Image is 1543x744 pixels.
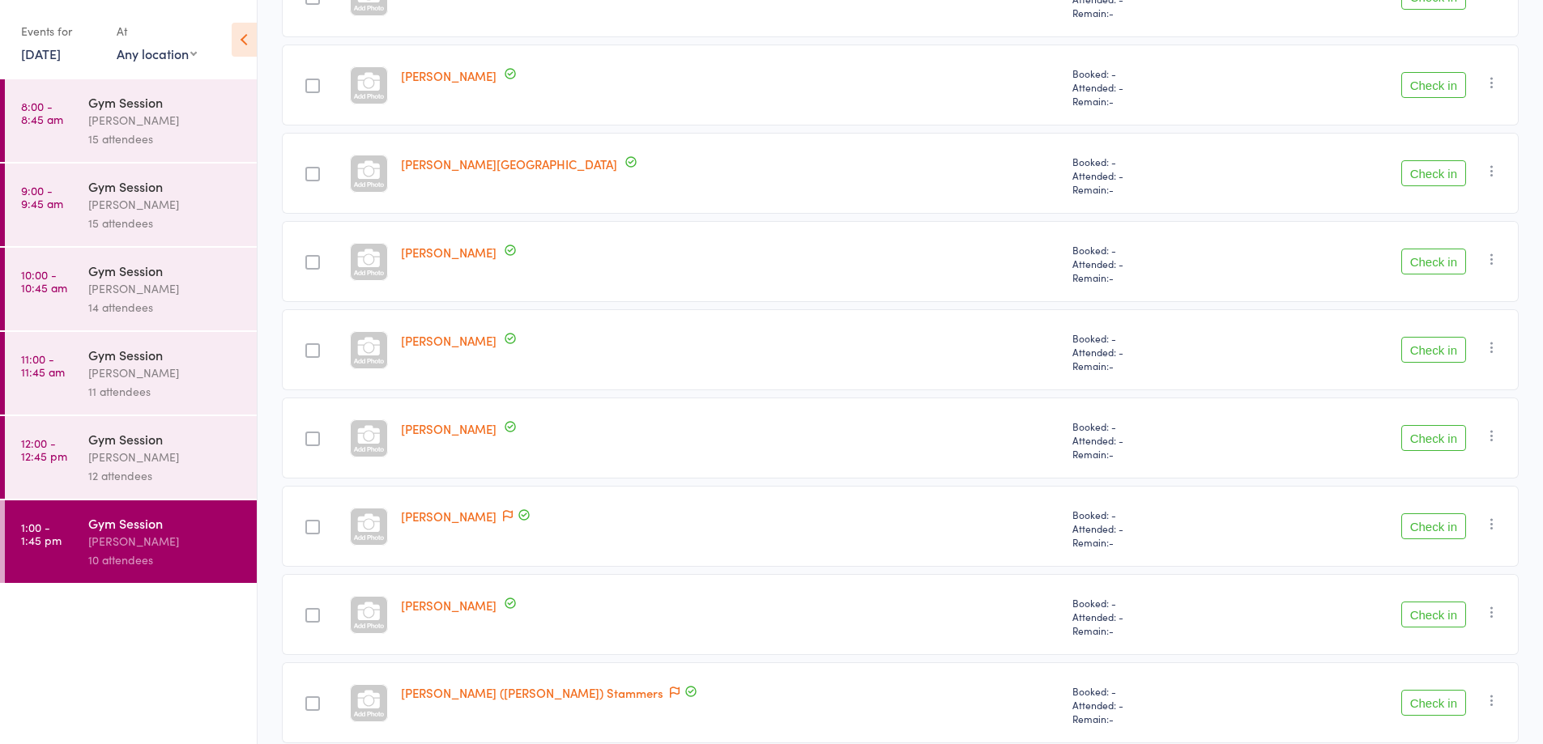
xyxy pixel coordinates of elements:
[1401,513,1466,539] button: Check in
[88,261,243,279] div: Gym Session
[1072,684,1243,698] span: Booked: -
[88,466,243,485] div: 12 attendees
[21,268,67,294] time: 10:00 - 10:45 am
[5,164,257,246] a: 9:00 -9:45 amGym Session[PERSON_NAME]15 attendees
[88,111,243,130] div: [PERSON_NAME]
[1072,182,1243,196] span: Remain:
[1109,182,1114,196] span: -
[1109,447,1114,461] span: -
[1401,72,1466,98] button: Check in
[1072,270,1243,284] span: Remain:
[88,448,243,466] div: [PERSON_NAME]
[1072,80,1243,94] span: Attended: -
[401,684,663,701] a: [PERSON_NAME] ([PERSON_NAME]) Stammers
[1072,345,1243,359] span: Attended: -
[88,93,243,111] div: Gym Session
[21,18,100,45] div: Events for
[1401,425,1466,451] button: Check in
[88,298,243,317] div: 14 attendees
[1072,447,1243,461] span: Remain:
[1072,6,1243,19] span: Remain:
[1072,508,1243,521] span: Booked: -
[88,363,243,382] div: [PERSON_NAME]
[1109,6,1114,19] span: -
[88,551,243,569] div: 10 attendees
[21,352,65,378] time: 11:00 - 11:45 am
[1401,602,1466,627] button: Check in
[1072,698,1243,712] span: Attended: -
[88,195,243,214] div: [PERSON_NAME]
[401,597,497,614] a: [PERSON_NAME]
[5,416,257,499] a: 12:00 -12:45 pmGym Session[PERSON_NAME]12 attendees
[1072,623,1243,637] span: Remain:
[1109,712,1114,725] span: -
[1401,160,1466,186] button: Check in
[1072,596,1243,610] span: Booked: -
[5,79,257,162] a: 8:00 -8:45 amGym Session[PERSON_NAME]15 attendees
[21,436,67,462] time: 12:00 - 12:45 pm
[1109,270,1114,284] span: -
[1109,535,1114,549] span: -
[117,45,197,62] div: Any location
[5,332,257,415] a: 11:00 -11:45 amGym Session[PERSON_NAME]11 attendees
[1109,359,1114,372] span: -
[401,155,617,172] a: [PERSON_NAME][GEOGRAPHIC_DATA]
[1072,168,1243,182] span: Attended: -
[88,514,243,532] div: Gym Session
[1072,243,1243,257] span: Booked: -
[1401,249,1466,274] button: Check in
[88,346,243,363] div: Gym Session
[21,45,61,62] a: [DATE]
[1072,359,1243,372] span: Remain:
[1072,433,1243,447] span: Attended: -
[88,177,243,195] div: Gym Session
[88,214,243,232] div: 15 attendees
[1072,712,1243,725] span: Remain:
[1072,257,1243,270] span: Attended: -
[117,18,197,45] div: At
[88,130,243,148] div: 15 attendees
[1072,66,1243,80] span: Booked: -
[5,248,257,330] a: 10:00 -10:45 amGym Session[PERSON_NAME]14 attendees
[21,521,62,546] time: 1:00 - 1:45 pm
[1072,521,1243,535] span: Attended: -
[88,532,243,551] div: [PERSON_NAME]
[88,382,243,401] div: 11 attendees
[401,244,497,261] a: [PERSON_NAME]
[401,332,497,349] a: [PERSON_NAME]
[21,100,63,125] time: 8:00 - 8:45 am
[1072,610,1243,623] span: Attended: -
[88,430,243,448] div: Gym Session
[1072,535,1243,549] span: Remain:
[1072,94,1243,108] span: Remain:
[401,67,497,84] a: [PERSON_NAME]
[1072,331,1243,345] span: Booked: -
[5,500,257,583] a: 1:00 -1:45 pmGym Session[PERSON_NAME]10 attendees
[88,279,243,298] div: [PERSON_NAME]
[401,420,497,437] a: [PERSON_NAME]
[1401,337,1466,363] button: Check in
[21,184,63,210] time: 9:00 - 9:45 am
[401,508,497,525] a: [PERSON_NAME]
[1109,623,1114,637] span: -
[1072,419,1243,433] span: Booked: -
[1072,155,1243,168] span: Booked: -
[1109,94,1114,108] span: -
[1401,690,1466,716] button: Check in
